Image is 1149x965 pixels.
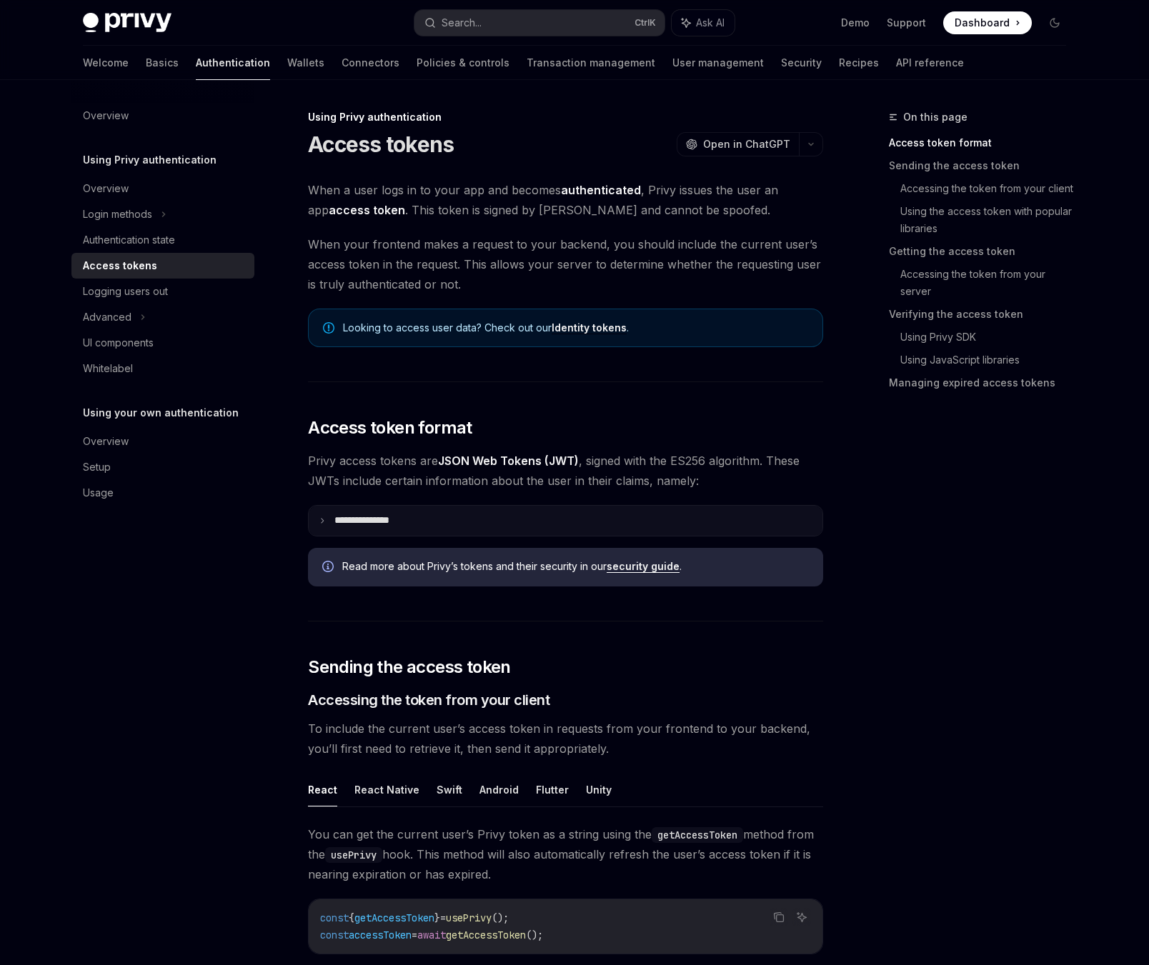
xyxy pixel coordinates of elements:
span: To include the current user’s access token in requests from your frontend to your backend, you’ll... [308,719,823,759]
a: Demo [841,16,870,30]
span: Dashboard [955,16,1010,30]
div: Overview [83,433,129,450]
button: Flutter [536,773,569,806]
a: Setup [71,454,254,480]
span: When a user logs in to your app and becomes , Privy issues the user an app . This token is signed... [308,180,823,220]
a: Managing expired access tokens [889,371,1078,394]
div: Overview [83,180,129,197]
span: getAccessToken [354,911,434,924]
strong: authenticated [561,183,641,197]
a: JSON Web Tokens (JWT) [438,454,579,469]
button: Unity [586,773,612,806]
a: Overview [71,176,254,201]
span: Open in ChatGPT [703,137,790,151]
a: Wallets [287,46,324,80]
button: Ask AI [792,908,811,926]
a: UI components [71,330,254,356]
strong: access token [329,203,405,217]
a: Authentication state [71,227,254,253]
span: getAccessToken [446,929,526,941]
div: Authentication state [83,231,175,249]
span: You can get the current user’s Privy token as a string using the method from the hook. This metho... [308,824,823,884]
a: Support [887,16,926,30]
a: Usage [71,480,254,506]
div: UI components [83,334,154,351]
div: Access tokens [83,257,157,274]
a: Welcome [83,46,129,80]
a: Connectors [342,46,399,80]
a: Using Privy SDK [900,326,1078,349]
span: { [349,911,354,924]
span: accessToken [349,929,412,941]
a: Access tokens [71,253,254,279]
svg: Note [323,322,334,334]
a: Verifying the access token [889,303,1078,326]
span: await [417,929,446,941]
span: const [320,911,349,924]
a: Policies & controls [417,46,509,80]
a: Whitelabel [71,356,254,381]
a: Logging users out [71,279,254,304]
a: Recipes [839,46,879,80]
span: Read more about Privy’s tokens and their security in our . [342,559,809,574]
img: dark logo [83,13,171,33]
div: Overview [83,107,129,124]
a: Overview [71,429,254,454]
div: Setup [83,459,111,476]
button: Toggle dark mode [1043,11,1066,34]
code: getAccessToken [652,827,743,843]
div: Logging users out [83,283,168,300]
h1: Access tokens [308,131,454,157]
a: security guide [607,560,680,573]
a: Accessing the token from your server [900,263,1078,303]
a: Identity tokens [552,321,627,334]
div: Whitelabel [83,360,133,377]
h5: Using your own authentication [83,404,239,421]
span: Ctrl K [635,17,656,29]
button: Copy the contents from the code block [770,908,788,926]
a: Overview [71,103,254,129]
span: On this page [903,109,968,126]
a: User management [672,46,764,80]
span: Ask AI [696,16,725,30]
a: Access token format [889,131,1078,154]
span: Sending the access token [308,656,511,679]
span: usePrivy [446,911,492,924]
span: Looking to access user data? Check out our . [343,321,808,335]
a: Dashboard [943,11,1032,34]
span: (); [492,911,509,924]
div: Using Privy authentication [308,110,823,124]
span: = [440,911,446,924]
button: React Native [354,773,419,806]
button: Android [479,773,519,806]
button: Ask AI [672,10,735,36]
button: Open in ChatGPT [677,132,799,156]
div: Usage [83,484,114,501]
a: Using the access token with popular libraries [900,200,1078,240]
span: Privy access tokens are , signed with the ES256 algorithm. These JWTs include certain information... [308,451,823,491]
a: Basics [146,46,179,80]
button: Swift [437,773,462,806]
code: usePrivy [325,847,382,863]
span: = [412,929,417,941]
span: const [320,929,349,941]
h5: Using Privy authentication [83,151,217,169]
a: Transaction management [527,46,655,80]
svg: Info [322,561,337,575]
a: Accessing the token from your client [900,177,1078,200]
span: } [434,911,440,924]
button: React [308,773,337,806]
a: API reference [896,46,964,80]
span: When your frontend makes a request to your backend, you should include the current user’s access ... [308,234,823,294]
a: Sending the access token [889,154,1078,177]
div: Advanced [83,309,131,326]
div: Login methods [83,206,152,223]
a: Using JavaScript libraries [900,349,1078,371]
div: Search... [442,14,482,31]
a: Getting the access token [889,240,1078,263]
span: (); [526,929,543,941]
span: Accessing the token from your client [308,690,549,710]
span: Access token format [308,416,472,439]
a: Authentication [196,46,270,80]
button: Search...CtrlK [414,10,665,36]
